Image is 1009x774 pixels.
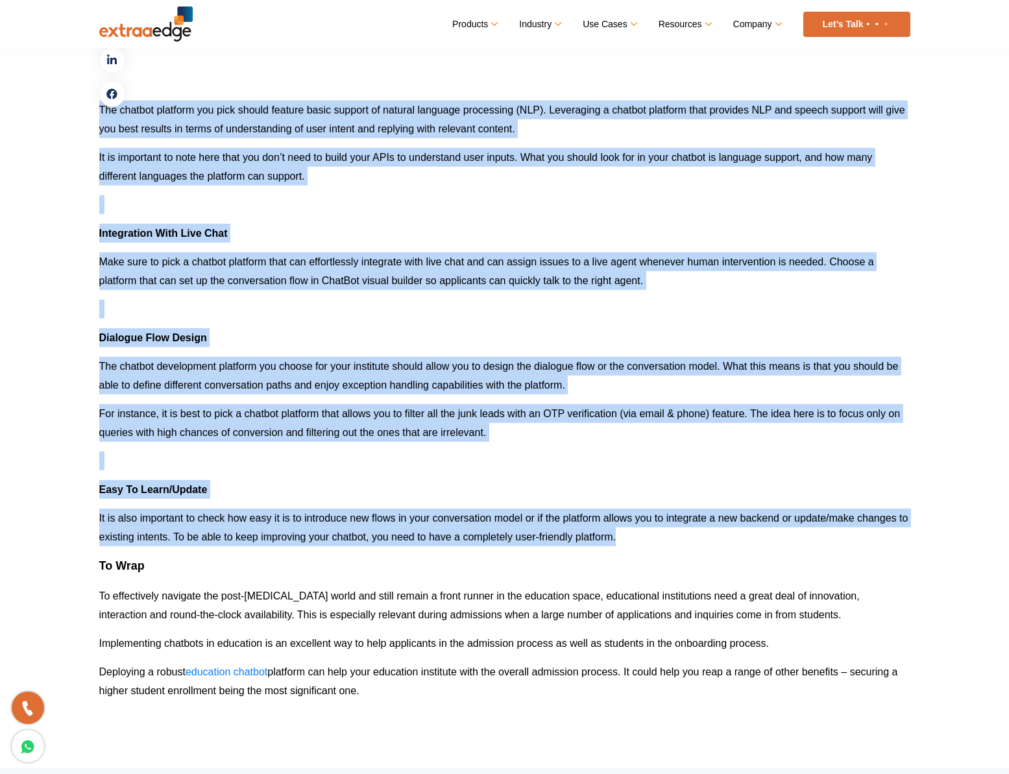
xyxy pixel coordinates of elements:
a: education chatbot [186,666,267,677]
a: Let’s Talk [803,12,910,37]
p: Implementing chatbots in education is an excellent way to help applicants in the admission proces... [99,634,910,653]
p: For instance, it is best to pick a chatbot platform that allows you to filter all the junk leads ... [99,404,910,442]
a: Company [733,15,781,34]
strong: Integration With Live Chat [99,228,228,239]
p: Deploying a robust platform can help your education institute with the overall admission process.... [99,662,910,700]
p: It is also important to check how easy it is to introduce new flows in your conversation model or... [99,509,910,546]
strong: Dialogue Flow Design [99,332,207,343]
a: Industry [519,15,560,34]
p: Make sure to pick a chatbot platform that can effortlessly integrate with live chat and can assig... [99,252,910,290]
p: It is important to note here that you don’t need to build your APIs to understand user inputs. Wh... [99,148,910,186]
a: Products [452,15,496,34]
a: facebook [99,80,125,106]
p: To effectively navigate the post-[MEDICAL_DATA] world and still remain a front runner in the educ... [99,587,910,624]
p: The chatbot platform you pick should feature basic support of natural language processing (NLP). ... [99,101,910,138]
a: Resources [659,15,711,34]
p: The chatbot development platform you choose for your institute should allow you to design the dia... [99,357,910,394]
strong: Easy To Learn/Update [99,484,208,495]
a: Use Cases [583,15,635,34]
h3: To Wrap [99,559,910,574]
a: linkedin [99,47,125,73]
